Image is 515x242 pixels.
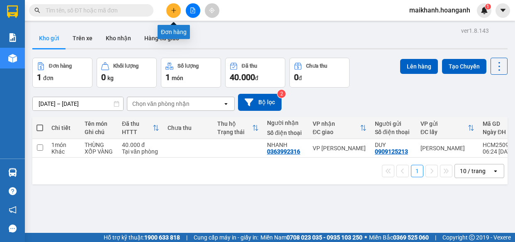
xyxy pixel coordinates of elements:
[51,125,76,131] div: Chi tiết
[420,120,468,127] div: VP gửi
[113,63,138,69] div: Khối lượng
[411,165,423,177] button: 1
[364,236,367,239] span: ⚪️
[97,58,157,88] button: Khối lượng0kg
[8,54,17,63] img: warehouse-icon
[393,234,429,241] strong: 0369 525 060
[400,59,438,74] button: Lên hàng
[460,167,486,175] div: 10 / trang
[99,28,138,48] button: Kho nhận
[158,25,190,39] div: Đơn hàng
[132,100,189,108] div: Chọn văn phòng nhận
[186,233,187,242] span: |
[420,129,468,135] div: ĐC lấy
[37,72,41,82] span: 1
[8,168,17,177] img: warehouse-icon
[313,129,360,135] div: ĐC giao
[420,145,474,152] div: [PERSON_NAME]
[499,7,507,14] span: caret-down
[9,206,17,214] span: notification
[375,120,412,127] div: Người gửi
[217,120,252,127] div: Thu hộ
[177,63,199,69] div: Số lượng
[289,58,350,88] button: Chưa thu0đ
[43,75,53,81] span: đơn
[172,75,183,81] span: món
[49,63,72,69] div: Đơn hàng
[223,100,229,107] svg: open
[9,225,17,232] span: message
[8,33,17,42] img: solution-icon
[85,120,114,127] div: Tên món
[403,5,477,15] span: maikhanh.hoanganh
[309,117,371,139] th: Toggle SortBy
[485,4,491,10] sup: 1
[442,59,486,74] button: Tạo Chuyến
[375,148,408,155] div: 0909125213
[166,3,181,18] button: plus
[66,28,99,48] button: Trên xe
[238,94,282,111] button: Bộ lọc
[85,142,114,155] div: THÙNG XỐP VÀNG
[287,234,362,241] strong: 0708 023 035 - 0935 103 250
[230,72,255,82] span: 40.000
[416,117,479,139] th: Toggle SortBy
[122,120,153,127] div: Đã thu
[461,26,489,35] div: ver 1.8.143
[469,235,475,240] span: copyright
[122,148,159,155] div: Tại văn phòng
[46,6,143,15] input: Tìm tên, số ĐT hoặc mã đơn
[209,7,215,13] span: aim
[144,234,180,241] strong: 1900 633 818
[9,187,17,195] span: question-circle
[7,5,18,18] img: logo-vxr
[51,148,76,155] div: Khác
[255,75,258,81] span: đ
[496,3,510,18] button: caret-down
[242,63,257,69] div: Đã thu
[267,130,304,136] div: Số điện thoại
[107,75,114,81] span: kg
[213,117,263,139] th: Toggle SortBy
[186,3,200,18] button: file-add
[104,233,180,242] span: Hỗ trợ kỹ thuật:
[435,233,436,242] span: |
[267,148,300,155] div: 0363992316
[85,129,114,135] div: Ghi chú
[190,7,196,13] span: file-add
[168,125,209,131] div: Chưa thu
[481,7,488,14] img: icon-new-feature
[205,3,219,18] button: aim
[375,129,412,135] div: Số điện thoại
[118,117,163,139] th: Toggle SortBy
[313,120,360,127] div: VP nhận
[34,7,40,13] span: search
[486,4,489,10] span: 1
[122,129,153,135] div: HTTT
[267,142,304,148] div: NHANH
[260,233,362,242] span: Miền Nam
[161,58,221,88] button: Số lượng1món
[277,90,286,98] sup: 2
[101,72,106,82] span: 0
[171,7,177,13] span: plus
[194,233,258,242] span: Cung cấp máy in - giấy in:
[225,58,285,88] button: Đã thu40.000đ
[294,72,299,82] span: 0
[122,142,159,148] div: 40.000 đ
[217,129,252,135] div: Trạng thái
[313,145,367,152] div: VP [PERSON_NAME]
[33,97,123,110] input: Select a date range.
[32,58,92,88] button: Đơn hàng1đơn
[299,75,302,81] span: đ
[138,28,186,48] button: Hàng đã giao
[492,168,499,174] svg: open
[369,233,429,242] span: Miền Bắc
[51,142,76,148] div: 1 món
[165,72,170,82] span: 1
[375,142,412,148] div: DUY
[306,63,327,69] div: Chưa thu
[32,28,66,48] button: Kho gửi
[267,120,304,126] div: Người nhận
